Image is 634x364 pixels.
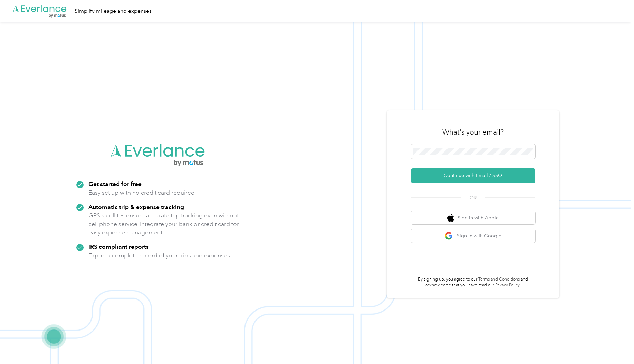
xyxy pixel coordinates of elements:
img: apple logo [447,214,454,222]
h3: What's your email? [442,127,504,137]
a: Privacy Policy [495,283,520,288]
button: google logoSign in with Google [411,229,535,243]
div: Simplify mileage and expenses [75,7,152,16]
button: apple logoSign in with Apple [411,211,535,225]
strong: IRS compliant reports [88,243,149,250]
span: OR [461,194,485,201]
p: Export a complete record of your trips and expenses. [88,251,231,260]
strong: Get started for free [88,180,142,187]
button: Continue with Email / SSO [411,168,535,183]
p: GPS satellites ensure accurate trip tracking even without cell phone service. Integrate your bank... [88,211,239,237]
strong: Automatic trip & expense tracking [88,203,184,210]
p: By signing up, you agree to our and acknowledge that you have read our . [411,276,535,288]
img: google logo [445,232,453,240]
p: Easy set up with no credit card required [88,188,195,197]
a: Terms and Conditions [478,277,520,282]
